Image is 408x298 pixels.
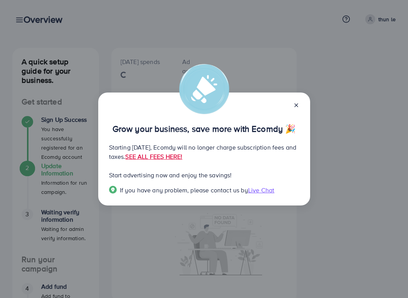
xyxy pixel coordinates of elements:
[109,186,117,194] img: Popup guide
[125,152,182,161] a: SEE ALL FEES HERE!
[109,170,299,180] p: Start advertising now and enjoy the savings!
[179,64,229,114] img: alert
[120,186,248,194] span: If you have any problem, please contact us by
[109,143,299,161] p: Starting [DATE], Ecomdy will no longer charge subscription fees and taxes.
[248,186,274,194] span: Live Chat
[109,124,299,133] p: Grow your business, save more with Ecomdy 🎉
